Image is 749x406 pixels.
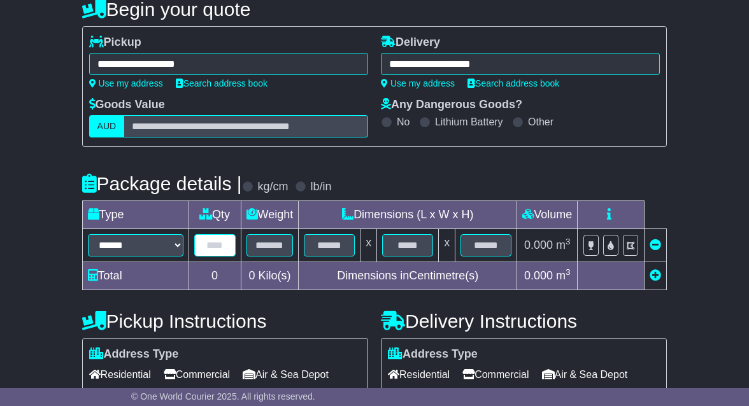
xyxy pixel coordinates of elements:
a: Add new item [650,269,661,282]
span: m [556,239,571,251]
span: Residential [89,365,151,384]
td: Weight [241,201,299,229]
td: Qty [189,201,241,229]
label: kg/cm [258,180,289,194]
span: 0.000 [524,269,553,282]
label: Delivery [381,36,440,50]
label: No [397,116,410,128]
label: Pickup [89,36,141,50]
label: Address Type [89,347,179,361]
label: Other [528,116,553,128]
td: Volume [517,201,578,229]
td: Total [82,262,189,290]
td: Type [82,201,189,229]
label: Address Type [388,347,478,361]
td: 0 [189,262,241,290]
td: Kilo(s) [241,262,299,290]
td: x [439,229,455,262]
span: Air & Sea Depot [542,365,628,384]
span: m [556,269,571,282]
span: Commercial [462,365,529,384]
a: Search address book [176,78,267,88]
h4: Delivery Instructions [381,311,667,332]
a: Search address book [467,78,559,88]
span: © One World Courier 2025. All rights reserved. [131,391,315,402]
h4: Package details | [82,173,242,194]
td: Dimensions (L x W x H) [299,201,517,229]
span: 0.000 [524,239,553,251]
label: AUD [89,115,125,137]
label: Lithium Battery [435,116,503,128]
sup: 3 [566,237,571,246]
label: Any Dangerous Goods? [381,98,522,112]
span: 0 [248,269,255,282]
label: lb/in [311,180,332,194]
span: Air & Sea Depot [243,365,329,384]
td: Dimensions in Centimetre(s) [299,262,517,290]
a: Use my address [381,78,455,88]
a: Use my address [89,78,163,88]
h4: Pickup Instructions [82,311,368,332]
span: Commercial [164,365,230,384]
label: Goods Value [89,98,165,112]
sup: 3 [566,267,571,277]
td: x [360,229,377,262]
a: Remove this item [650,239,661,251]
span: Residential [388,365,450,384]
